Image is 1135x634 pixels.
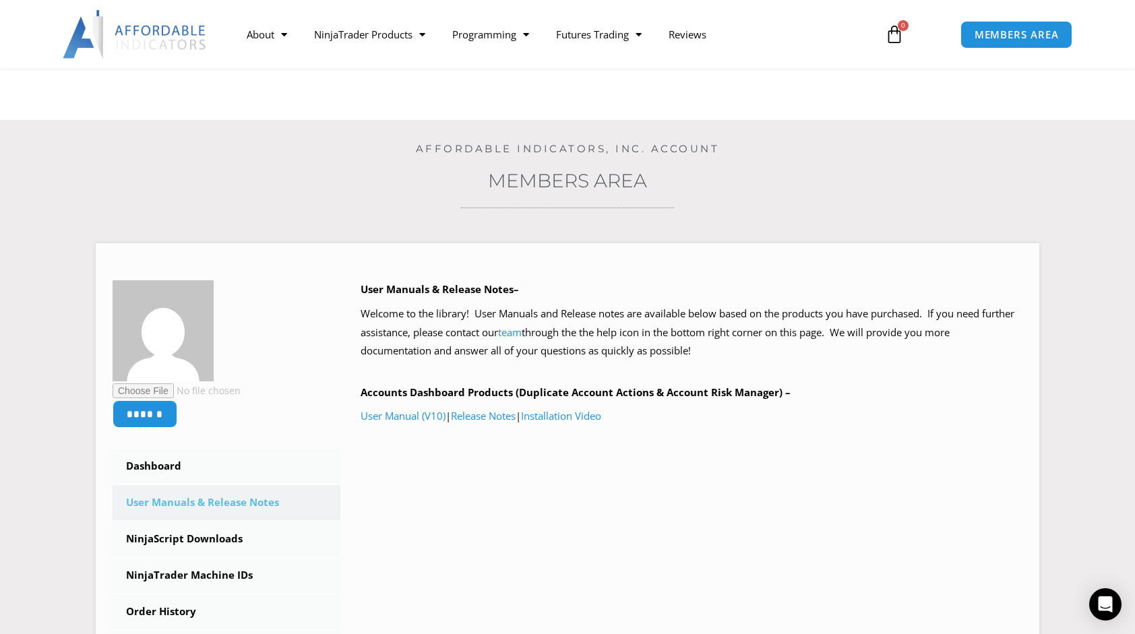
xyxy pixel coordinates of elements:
a: About [233,19,301,50]
a: Installation Video [521,409,601,422]
a: Dashboard [113,449,340,484]
a: Affordable Indicators, Inc. Account [416,142,720,155]
b: Accounts Dashboard Products (Duplicate Account Actions & Account Risk Manager) – [361,385,791,399]
a: 0 [865,15,924,54]
a: MEMBERS AREA [960,21,1073,49]
a: NinjaScript Downloads [113,521,340,557]
a: Futures Trading [543,19,655,50]
img: 5292dcc0395c9cc04107bb624434cf799319e41e6af653267712ba90c7fcfb38 [113,280,214,381]
nav: Menu [233,19,869,50]
p: Welcome to the library! User Manuals and Release notes are available below based on the products ... [361,305,1023,361]
b: User Manuals & Release Notes– [361,282,519,296]
a: Release Notes [451,409,516,422]
p: | | [361,407,1023,426]
a: Order History [113,594,340,629]
a: team [498,325,522,339]
span: MEMBERS AREA [975,30,1059,40]
a: Reviews [655,19,720,50]
span: 0 [898,20,909,31]
a: NinjaTrader Machine IDs [113,558,340,593]
div: Open Intercom Messenger [1089,588,1122,621]
img: LogoAI | Affordable Indicators – NinjaTrader [63,10,208,59]
a: User Manual (V10) [361,409,446,422]
a: NinjaTrader Products [301,19,439,50]
a: Programming [439,19,543,50]
a: User Manuals & Release Notes [113,485,340,520]
a: Members Area [488,169,647,192]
